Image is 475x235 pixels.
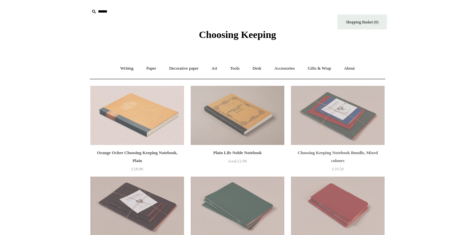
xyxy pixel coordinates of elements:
[90,86,184,145] a: Orange Ochre Choosing Keeping Notebook, Plain Orange Ochre Choosing Keeping Notebook, Plain
[291,86,385,145] a: Choosing Keeping Notebook Bundle, Mixed colours Choosing Keeping Notebook Bundle, Mixed colours
[337,15,387,29] a: Shopping Basket (0)
[269,60,301,77] a: Accessories
[199,34,276,39] a: Choosing Keeping
[206,60,223,77] a: Art
[332,166,344,171] span: £19.50
[192,149,283,157] div: Plain Life Noble Notebook
[302,60,337,77] a: Gifts & Wrap
[191,86,284,145] a: Plain Life Noble Notebook Plain Life Noble Notebook
[92,149,182,165] div: Orange Ochre Choosing Keeping Notebook, Plain
[191,149,284,176] a: Plain Life Noble Notebook from£12.00
[338,60,361,77] a: About
[199,29,276,40] span: Choosing Keeping
[90,86,184,145] img: Orange Ochre Choosing Keeping Notebook, Plain
[131,166,143,171] span: £18.00
[228,158,247,163] span: £12.00
[141,60,162,77] a: Paper
[163,60,205,77] a: Decorative paper
[291,86,385,145] img: Choosing Keeping Notebook Bundle, Mixed colours
[293,149,383,165] div: Choosing Keeping Notebook Bundle, Mixed colours
[291,149,385,176] a: Choosing Keeping Notebook Bundle, Mixed colours £19.50
[247,60,268,77] a: Desk
[114,60,140,77] a: Writing
[191,86,284,145] img: Plain Life Noble Notebook
[224,60,246,77] a: Tools
[228,159,235,163] span: from
[90,149,184,176] a: Orange Ochre Choosing Keeping Notebook, Plain £18.00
